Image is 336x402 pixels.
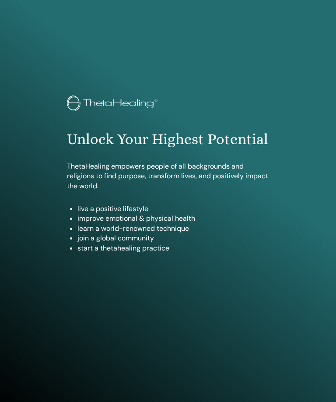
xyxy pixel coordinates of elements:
[67,162,269,191] p: ThetaHealing empowers people of all backgrounds and religions to find purpose, transform lives, a...
[77,204,269,214] li: live a positive lifestyle
[77,243,269,253] li: start a thetahealing practice
[77,214,269,223] li: improve emotional & physical health
[77,224,269,233] li: learn a world-renowned technique
[67,130,269,148] h1: Unlock Your Highest Potential
[77,233,269,243] li: join a global community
